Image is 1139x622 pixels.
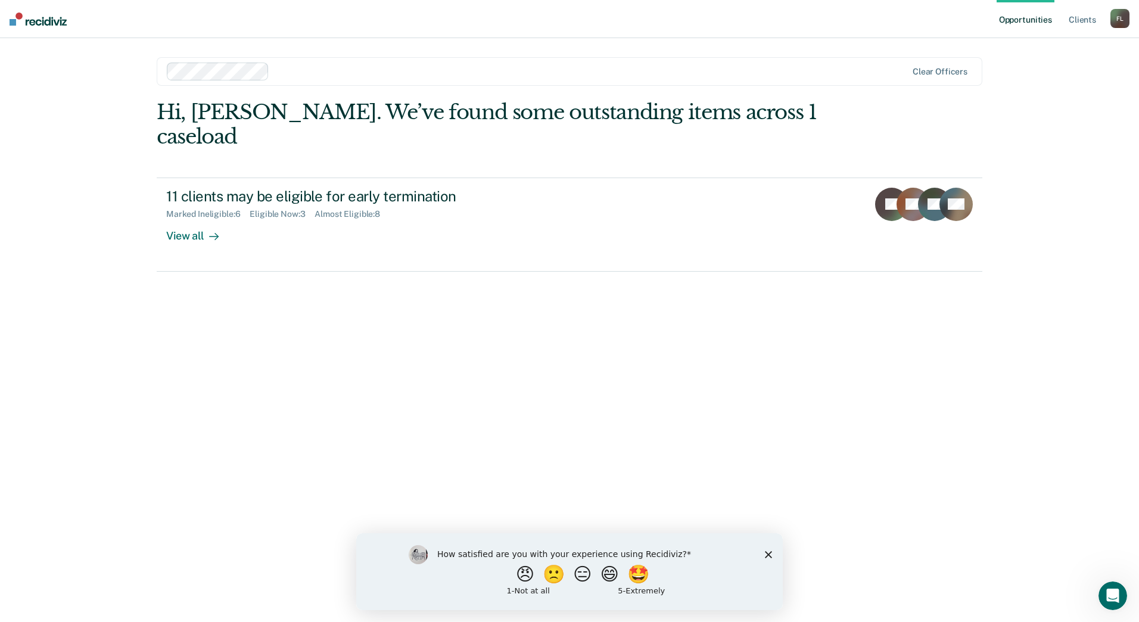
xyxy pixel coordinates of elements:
[315,209,390,219] div: Almost Eligible : 8
[356,533,783,610] iframe: Survey by Kim from Recidiviz
[250,209,315,219] div: Eligible Now : 3
[157,178,982,272] a: 11 clients may be eligible for early terminationMarked Ineligible:6Eligible Now:3Almost Eligible:...
[166,188,584,205] div: 11 clients may be eligible for early termination
[166,209,250,219] div: Marked Ineligible : 6
[1110,9,1129,28] div: F L
[1110,9,1129,28] button: FL
[1098,581,1127,610] iframe: Intercom live chat
[157,100,817,149] div: Hi, [PERSON_NAME]. We’ve found some outstanding items across 1 caseload
[913,67,967,77] div: Clear officers
[166,219,233,242] div: View all
[10,13,67,26] img: Recidiviz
